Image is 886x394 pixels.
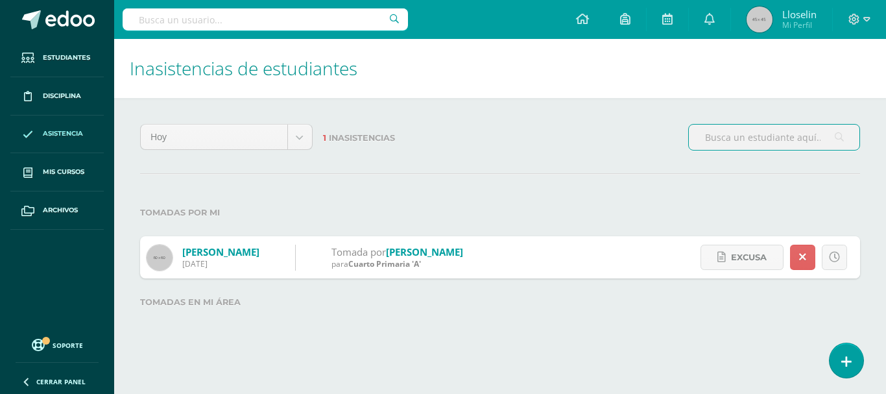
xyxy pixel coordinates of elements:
span: Tomada por [331,245,386,258]
div: [DATE] [182,258,259,269]
img: 60x60 [147,245,173,271]
img: 45x45 [747,6,772,32]
a: Mis cursos [10,153,104,191]
span: Lloselin [782,8,817,21]
a: Excusa [700,245,784,270]
span: Cuarto Primaria 'A' [348,258,421,269]
span: Inasistencias [329,133,395,143]
a: [PERSON_NAME] [182,245,259,258]
span: Cerrar panel [36,377,86,386]
input: Busca un estudiante aquí... [689,125,860,150]
span: Mi Perfil [782,19,817,31]
a: Hoy [141,125,312,149]
a: [PERSON_NAME] [386,245,463,258]
span: Hoy [150,125,278,149]
span: Archivos [43,205,78,215]
span: Excusa [731,245,767,269]
label: Tomadas en mi área [140,289,860,315]
span: Estudiantes [43,53,90,63]
span: 1 [323,133,326,143]
a: Asistencia [10,116,104,154]
span: Mis cursos [43,167,84,177]
a: Archivos [10,191,104,230]
span: Asistencia [43,129,83,139]
span: Soporte [53,341,83,350]
input: Busca un usuario... [123,8,408,31]
div: para [331,258,463,269]
label: Tomadas por mi [140,199,860,226]
a: Disciplina [10,77,104,116]
span: Disciplina [43,91,81,101]
span: Inasistencias de estudiantes [130,56,357,80]
a: Estudiantes [10,39,104,77]
a: Soporte [16,336,99,353]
